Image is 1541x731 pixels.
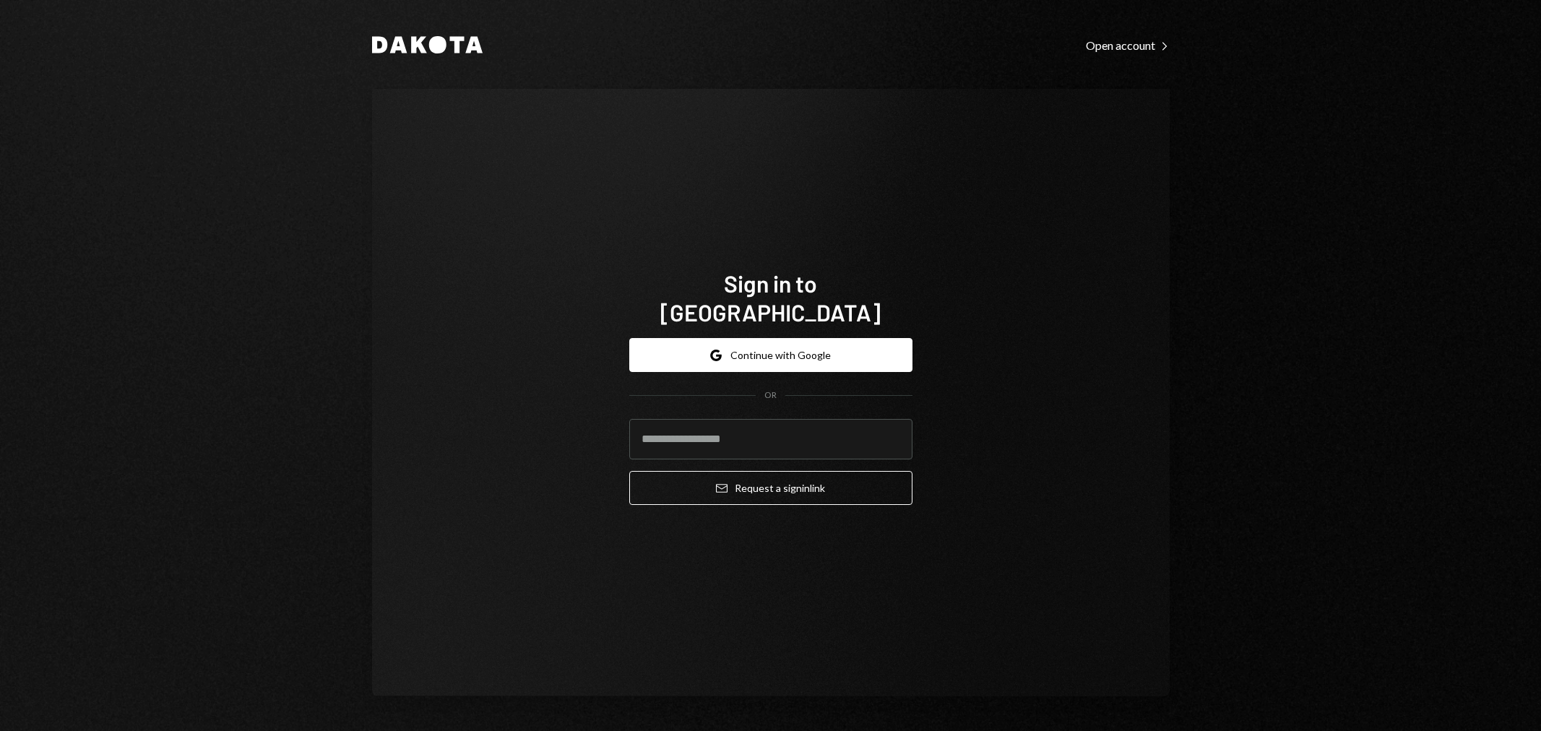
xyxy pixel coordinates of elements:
[629,338,912,372] button: Continue with Google
[629,269,912,326] h1: Sign in to [GEOGRAPHIC_DATA]
[629,471,912,505] button: Request a signinlink
[1086,38,1170,53] div: Open account
[1086,37,1170,53] a: Open account
[764,389,777,402] div: OR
